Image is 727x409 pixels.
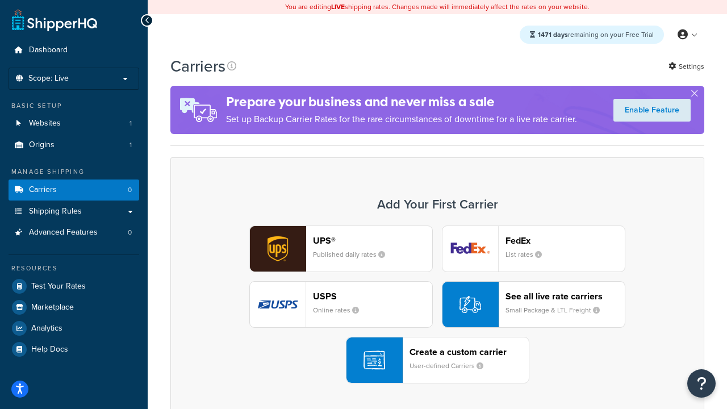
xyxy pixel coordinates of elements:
span: Shipping Rules [29,207,82,216]
li: Carriers [9,180,139,201]
span: Carriers [29,185,57,195]
span: Origins [29,140,55,150]
li: Websites [9,113,139,134]
span: Marketplace [31,303,74,312]
a: Advanced Features 0 [9,222,139,243]
div: Resources [9,264,139,273]
small: Online rates [313,305,368,315]
button: See all live rate carriersSmall Package & LTL Freight [442,281,625,328]
span: Advanced Features [29,228,98,237]
small: List rates [505,249,551,260]
header: USPS [313,291,432,302]
span: Analytics [31,324,62,333]
button: Create a custom carrierUser-defined Carriers [346,337,529,383]
span: 1 [129,119,132,128]
img: fedEx logo [442,226,498,272]
span: Websites [29,119,61,128]
header: Create a custom carrier [410,347,529,357]
span: Help Docs [31,345,68,354]
a: Test Your Rates [9,276,139,297]
h4: Prepare your business and never miss a sale [226,93,577,111]
div: remaining on your Free Trial [520,26,664,44]
img: ad-rules-rateshop-fe6ec290ccb7230408bd80ed9643f0289d75e0ffd9eb532fc0e269fcd187b520.png [170,86,226,134]
a: Analytics [9,318,139,339]
button: usps logoUSPSOnline rates [249,281,433,328]
small: User-defined Carriers [410,361,492,371]
small: Small Package & LTL Freight [505,305,609,315]
button: fedEx logoFedExList rates [442,226,625,272]
span: 1 [129,140,132,150]
p: Set up Backup Carrier Rates for the rare circumstances of downtime for a live rate carrier. [226,111,577,127]
a: Dashboard [9,40,139,61]
b: LIVE [331,2,345,12]
a: Shipping Rules [9,201,139,222]
a: Marketplace [9,297,139,318]
a: Origins 1 [9,135,139,156]
li: Origins [9,135,139,156]
span: Scope: Live [28,74,69,84]
img: icon-carrier-custom-c93b8a24.svg [363,349,385,371]
header: See all live rate carriers [505,291,625,302]
header: FedEx [505,235,625,246]
span: Test Your Rates [31,282,86,291]
img: ups logo [250,226,306,272]
img: usps logo [250,282,306,327]
header: UPS® [313,235,432,246]
span: Dashboard [29,45,68,55]
h3: Add Your First Carrier [182,198,692,211]
a: Settings [668,59,704,74]
button: Open Resource Center [687,369,716,398]
strong: 1471 days [538,30,568,40]
a: Help Docs [9,339,139,360]
li: Advanced Features [9,222,139,243]
a: Enable Feature [613,99,691,122]
span: 0 [128,228,132,237]
a: ShipperHQ Home [12,9,97,31]
div: Manage Shipping [9,167,139,177]
img: icon-carrier-liverate-becf4550.svg [459,294,481,315]
h1: Carriers [170,55,225,77]
a: Carriers 0 [9,180,139,201]
a: Websites 1 [9,113,139,134]
small: Published daily rates [313,249,394,260]
span: 0 [128,185,132,195]
div: Basic Setup [9,101,139,111]
button: ups logoUPS®Published daily rates [249,226,433,272]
